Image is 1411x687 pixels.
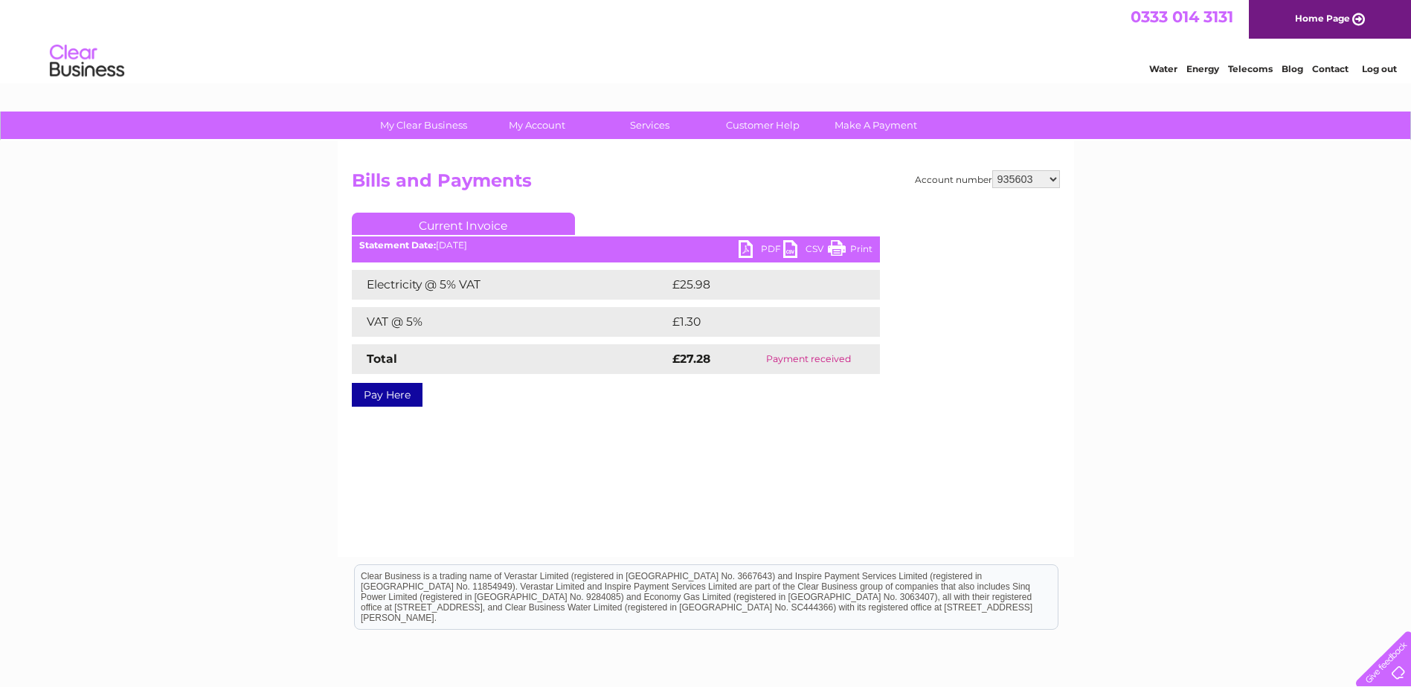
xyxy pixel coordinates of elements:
a: Customer Help [701,112,824,139]
a: Water [1149,63,1177,74]
td: VAT @ 5% [352,307,669,337]
a: Make A Payment [814,112,937,139]
a: My Account [475,112,598,139]
div: Clear Business is a trading name of Verastar Limited (registered in [GEOGRAPHIC_DATA] No. 3667643... [355,8,1058,72]
a: My Clear Business [362,112,485,139]
a: 0333 014 3131 [1131,7,1233,26]
td: Electricity @ 5% VAT [352,270,669,300]
a: Telecoms [1228,63,1273,74]
a: PDF [739,240,783,262]
a: Pay Here [352,383,422,407]
h2: Bills and Payments [352,170,1060,199]
div: [DATE] [352,240,880,251]
td: £25.98 [669,270,850,300]
a: CSV [783,240,828,262]
a: Contact [1312,63,1349,74]
strong: £27.28 [672,352,710,366]
a: Blog [1282,63,1303,74]
a: Services [588,112,711,139]
td: £1.30 [669,307,843,337]
div: Account number [915,170,1060,188]
b: Statement Date: [359,239,436,251]
a: Energy [1186,63,1219,74]
a: Log out [1362,63,1397,74]
strong: Total [367,352,397,366]
img: logo.png [49,39,125,84]
a: Print [828,240,872,262]
td: Payment received [738,344,879,374]
a: Current Invoice [352,213,575,235]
